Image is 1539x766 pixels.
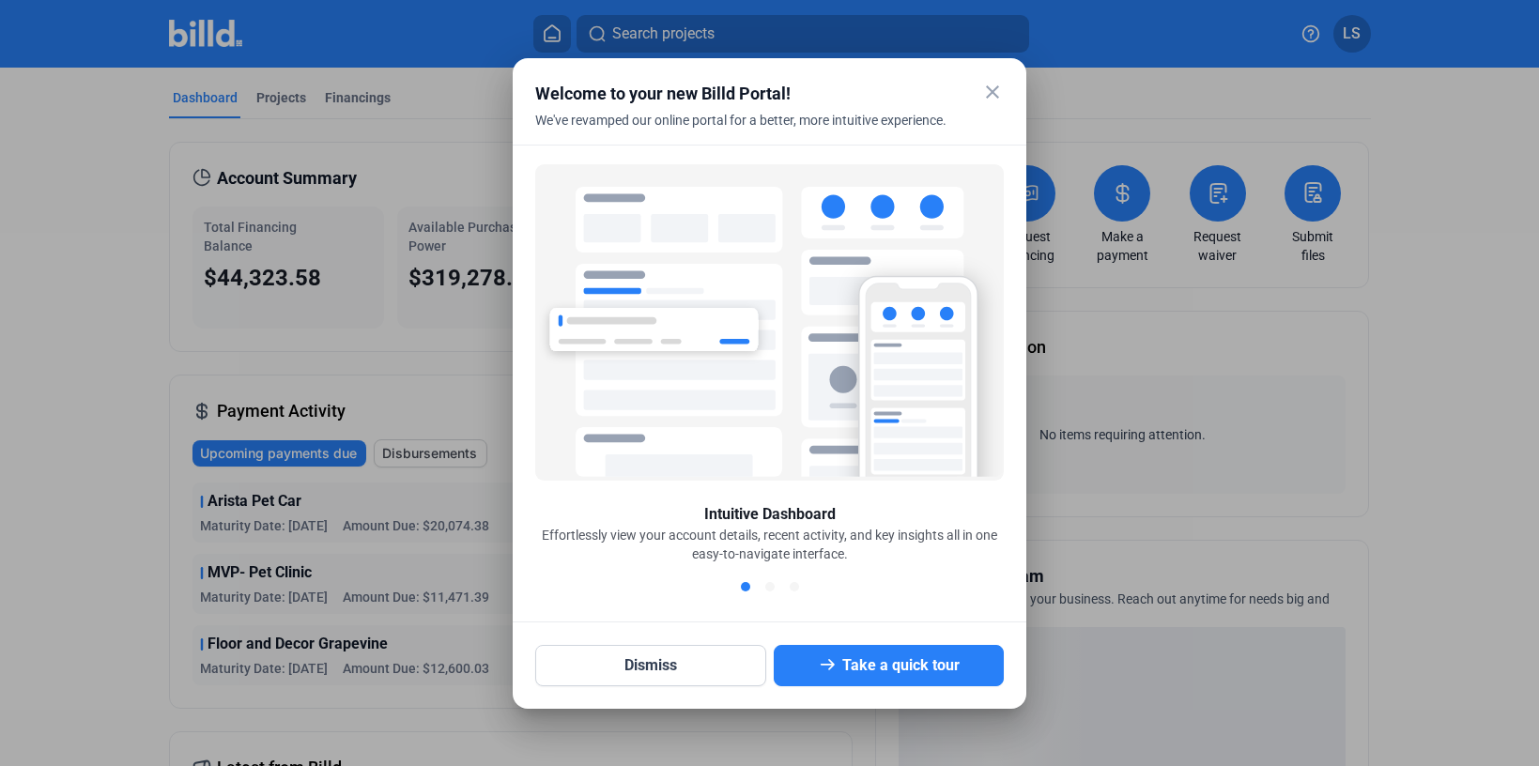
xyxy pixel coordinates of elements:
[981,81,1004,103] mat-icon: close
[535,81,957,107] div: Welcome to your new Billd Portal!
[704,503,836,526] div: Intuitive Dashboard
[535,645,766,686] button: Dismiss
[774,645,1005,686] button: Take a quick tour
[535,526,1004,563] div: Effortlessly view your account details, recent activity, and key insights all in one easy-to-navi...
[535,111,957,152] div: We've revamped our online portal for a better, more intuitive experience.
